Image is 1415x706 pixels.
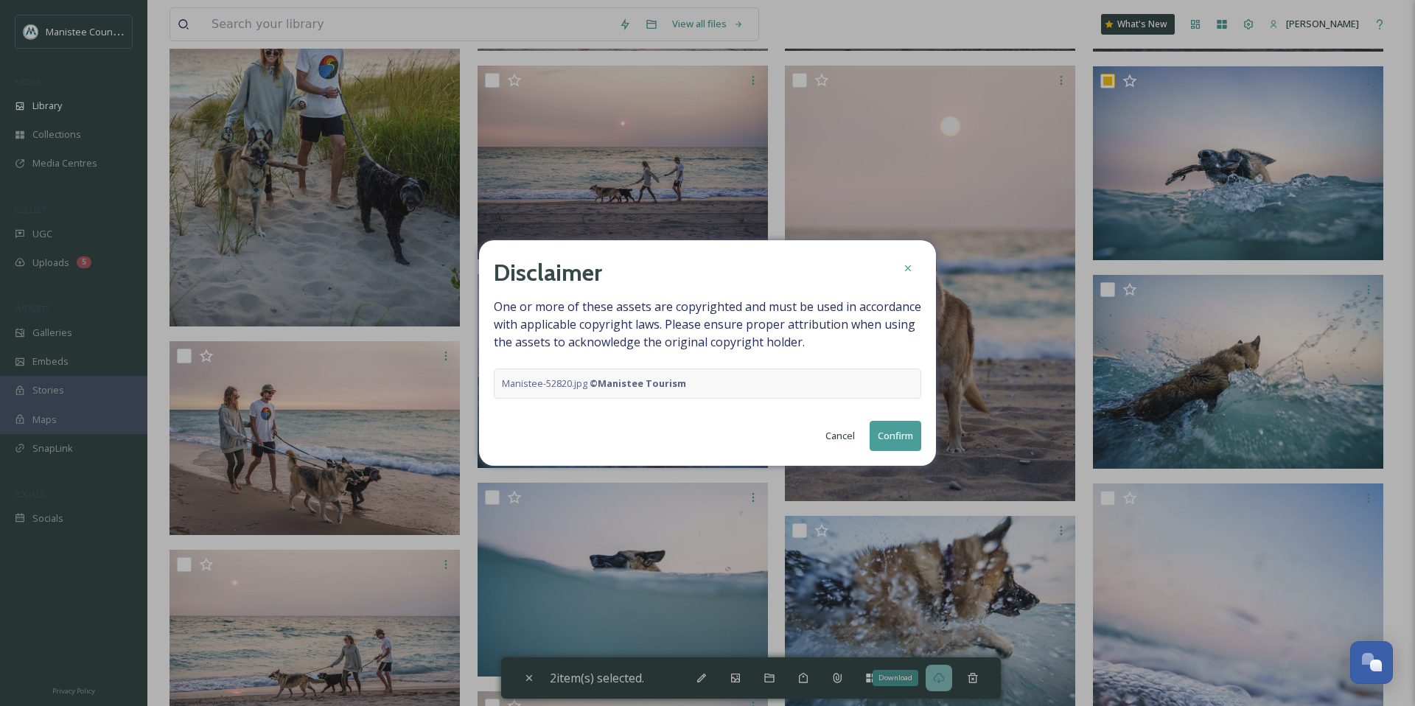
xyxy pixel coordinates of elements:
[1350,641,1393,684] button: Open Chat
[494,298,921,399] span: One or more of these assets are copyrighted and must be used in accordance with applicable copyri...
[494,255,602,290] h2: Disclaimer
[502,377,686,391] span: Manistee-52820.jpg
[590,377,686,390] strong: © Manistee Tourism
[870,421,921,451] button: Confirm
[818,422,862,450] button: Cancel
